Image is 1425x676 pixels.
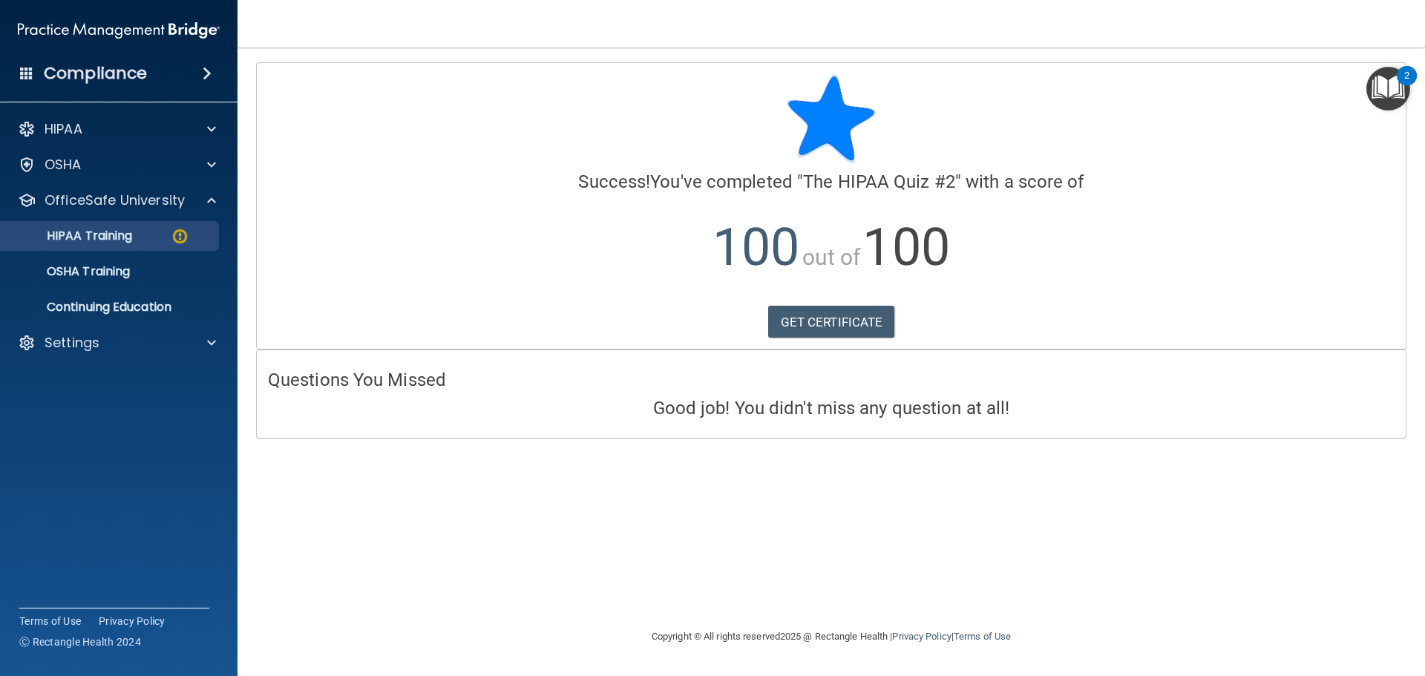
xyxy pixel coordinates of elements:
p: OfficeSafe University [45,191,185,209]
p: Settings [45,334,99,352]
span: The HIPAA Quiz #2 [803,171,955,192]
a: OSHA [18,156,216,174]
a: OfficeSafe University [18,191,216,209]
p: HIPAA [45,120,82,138]
div: 2 [1404,76,1409,95]
img: PMB logo [18,16,220,45]
button: Open Resource Center, 2 new notifications [1366,67,1410,111]
h4: You've completed " " with a score of [268,172,1395,191]
span: out of [802,244,861,270]
img: blue-star-rounded.9d042014.png [787,74,876,163]
h4: Compliance [44,63,147,84]
span: Ⓒ Rectangle Health 2024 [19,634,141,649]
p: OSHA [45,156,82,174]
a: Terms of Use [954,631,1011,642]
img: warning-circle.0cc9ac19.png [171,227,189,246]
p: OSHA Training [10,264,130,279]
h4: Questions You Missed [268,370,1395,390]
div: Copyright © All rights reserved 2025 @ Rectangle Health | | [560,613,1102,660]
a: Terms of Use [19,614,81,629]
p: HIPAA Training [10,229,132,243]
a: HIPAA [18,120,216,138]
a: GET CERTIFICATE [768,306,895,338]
span: 100 [712,217,799,278]
a: Privacy Policy [892,631,951,642]
h4: Good job! You didn't miss any question at all! [268,398,1395,418]
span: 100 [862,217,949,278]
p: Continuing Education [10,300,212,315]
span: Success! [578,171,650,192]
a: Settings [18,334,216,352]
a: Privacy Policy [99,614,166,629]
